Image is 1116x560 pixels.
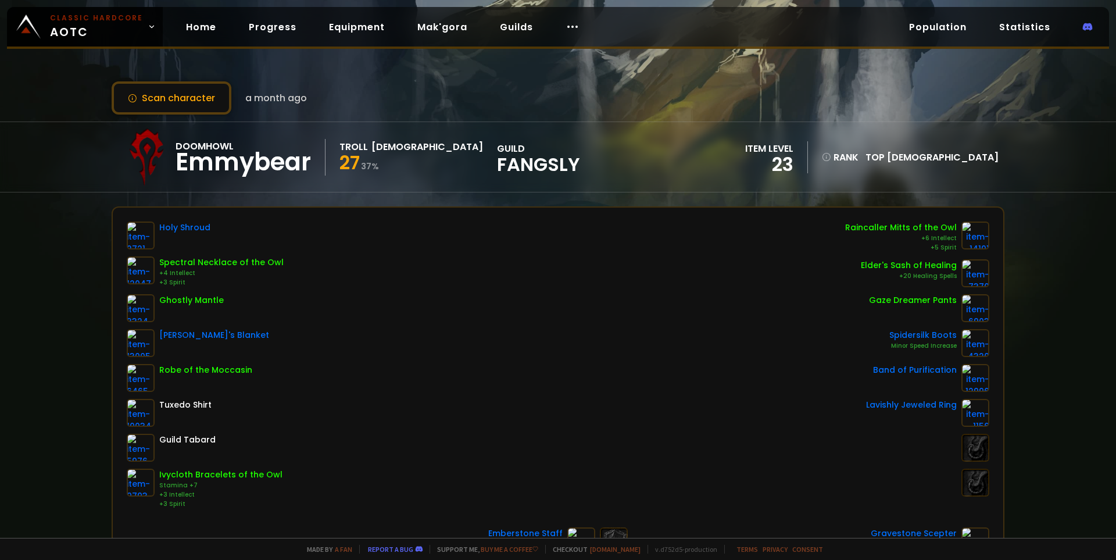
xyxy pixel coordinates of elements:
a: Mak'gora [408,15,477,39]
img: item-9793 [127,469,155,497]
div: item level [745,141,793,156]
div: Guild Tabard [159,434,216,446]
img: item-5976 [127,434,155,462]
img: item-10034 [127,399,155,427]
span: 27 [339,149,360,176]
div: +20 Healing Spells [861,272,957,281]
div: Robe of the Moccasin [159,364,252,376]
img: item-12047 [127,256,155,284]
div: +6 Intellect [845,234,957,243]
div: +3 Spirit [159,278,284,287]
div: [DEMOGRAPHIC_DATA] [371,140,483,154]
a: [DOMAIN_NAME] [590,545,641,554]
img: item-6903 [961,294,989,322]
div: 23 [745,156,793,173]
div: Stamina +7 [159,481,282,490]
a: Equipment [320,15,394,39]
img: item-4320 [961,329,989,357]
span: Checkout [545,545,641,554]
a: Home [177,15,226,39]
a: Statistics [990,15,1060,39]
div: Gaze Dreamer Pants [869,294,957,306]
div: Doomhowl [176,139,311,154]
div: Ivycloth Bracelets of the Owl [159,469,282,481]
div: Holy Shroud [159,222,210,234]
div: Lavishly Jeweled Ring [866,399,957,411]
img: item-6465 [127,364,155,392]
div: Top [865,150,999,165]
span: v. d752d5 - production [648,545,717,554]
a: Consent [792,545,823,554]
span: [DEMOGRAPHIC_DATA] [887,151,999,164]
div: Troll [339,140,368,154]
img: item-13005 [127,329,155,357]
span: AOTC [50,13,143,41]
img: item-3324 [127,294,155,322]
div: Spidersilk Boots [889,329,957,341]
small: Classic Hardcore [50,13,143,23]
div: Spectral Necklace of the Owl [159,256,284,269]
div: Elder's Sash of Healing [861,259,957,272]
a: Classic HardcoreAOTC [7,7,163,47]
a: Buy me a coffee [481,545,538,554]
div: +4 Intellect [159,269,284,278]
a: a fan [335,545,352,554]
button: Scan character [112,81,231,115]
span: Fangsly [497,156,580,173]
div: Tuxedo Shirt [159,399,212,411]
span: Support me, [430,545,538,554]
img: item-2721 [127,222,155,249]
a: Progress [239,15,306,39]
a: Population [900,15,976,39]
div: guild [497,141,580,173]
div: Band of Purification [873,364,957,376]
a: Guilds [491,15,542,39]
small: 37 % [361,160,379,172]
div: rank [822,150,859,165]
a: Privacy [763,545,788,554]
img: item-7370 [961,259,989,287]
div: +5 Spirit [845,243,957,252]
a: Terms [736,545,758,554]
a: Report a bug [368,545,413,554]
img: item-1156 [961,399,989,427]
span: a month ago [245,91,307,105]
img: item-14191 [961,222,989,249]
div: Gravestone Scepter [871,527,957,540]
div: Emberstone Staff [488,527,563,540]
span: Made by [300,545,352,554]
div: [PERSON_NAME]'s Blanket [159,329,269,341]
div: Minor Speed Increase [889,341,957,351]
div: Ghostly Mantle [159,294,224,306]
div: Raincaller Mitts of the Owl [845,222,957,234]
div: +3 Spirit [159,500,282,509]
div: Emmybear [176,154,311,171]
img: item-12996 [961,364,989,392]
div: +3 Intellect [159,490,282,500]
